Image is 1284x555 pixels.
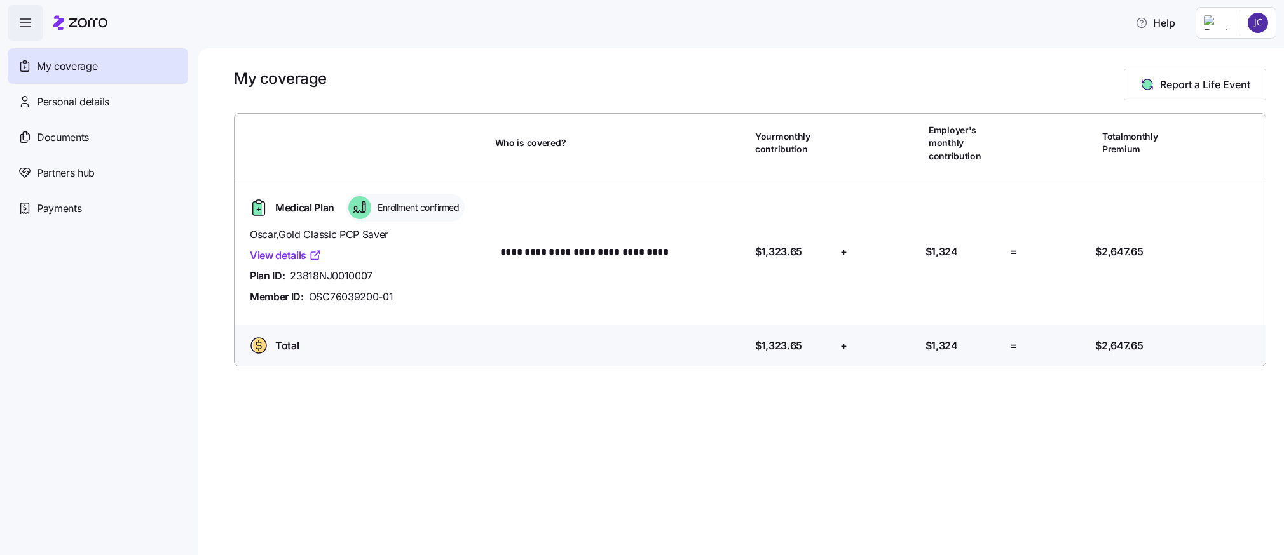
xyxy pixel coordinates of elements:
span: Report a Life Event [1160,77,1250,92]
span: $1,323.65 [755,244,802,260]
span: $1,324 [925,244,958,260]
span: Your monthly contribution [755,130,831,156]
span: Payments [37,201,81,217]
span: $1,323.65 [755,338,802,354]
span: Personal details [37,94,109,110]
span: Total monthly Premium [1102,130,1178,156]
span: $2,647.65 [1095,338,1143,354]
span: $2,647.65 [1095,244,1143,260]
span: OSC76039200-01 [309,289,393,305]
h1: My coverage [234,69,327,88]
span: Medical Plan [275,200,334,216]
button: Report a Life Event [1124,69,1266,100]
span: Enrollment confirmed [374,201,459,214]
span: Plan ID: [250,268,285,284]
span: Partners hub [37,165,95,181]
button: Help [1125,10,1185,36]
span: Total [275,338,299,354]
span: + [840,244,847,260]
span: 23818NJ0010007 [290,268,372,284]
img: Employer logo [1204,15,1229,30]
span: Who is covered? [495,137,566,149]
span: Help [1135,15,1175,30]
span: Member ID: [250,289,304,305]
span: = [1010,338,1017,354]
a: My coverage [8,48,188,84]
a: Partners hub [8,155,188,191]
span: = [1010,244,1017,260]
a: Payments [8,191,188,226]
span: + [840,338,847,354]
a: View details [250,248,322,264]
span: Documents [37,130,89,145]
img: 1cba35d8d565624e59f9523849a83a39 [1248,13,1268,33]
span: Oscar , Gold Classic PCP Saver [250,227,485,243]
span: Employer's monthly contribution [929,124,1005,163]
a: Personal details [8,84,188,119]
span: $1,324 [925,338,958,354]
span: My coverage [37,58,97,74]
a: Documents [8,119,188,155]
